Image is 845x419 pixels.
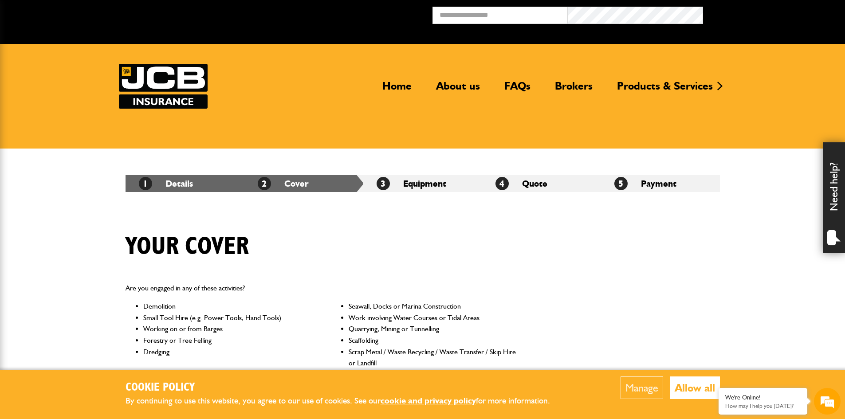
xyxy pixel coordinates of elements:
[143,312,311,324] li: Small Tool Hire (e.g. Power Tools, Hand Tools)
[498,79,537,100] a: FAQs
[601,175,720,192] li: Payment
[610,79,719,100] a: Products & Services
[725,403,801,409] p: How may I help you today?
[139,178,193,189] a: 1Details
[349,335,517,346] li: Scaffolding
[126,381,565,395] h2: Cookie Policy
[614,177,628,190] span: 5
[377,177,390,190] span: 3
[126,282,517,294] p: Are you engaged in any of these activities?
[143,301,311,312] li: Demolition
[143,346,311,369] li: Dredging
[143,369,311,380] li: Road Surfacing including the use of Hot Tar or Asphalt
[376,79,418,100] a: Home
[258,177,271,190] span: 2
[670,376,720,399] button: Allow all
[119,64,208,109] img: JCB Insurance Services logo
[139,177,152,190] span: 1
[363,175,482,192] li: Equipment
[823,142,845,253] div: Need help?
[381,396,476,406] a: cookie and privacy policy
[126,232,249,262] h1: Your cover
[349,323,517,335] li: Quarrying, Mining or Tunnelling
[126,394,565,408] p: By continuing to use this website, you agree to our use of cookies. See our for more information.
[703,7,838,20] button: Broker Login
[495,177,509,190] span: 4
[548,79,599,100] a: Brokers
[482,175,601,192] li: Quote
[349,312,517,324] li: Work involving Water Courses or Tidal Areas
[244,175,363,192] li: Cover
[143,323,311,335] li: Working on or from Barges
[119,64,208,109] a: JCB Insurance Services
[349,301,517,312] li: Seawall, Docks or Marina Construction
[349,346,517,369] li: Scrap Metal / Waste Recycling / Waste Transfer / Skip Hire or Landfill
[621,376,663,399] button: Manage
[429,79,487,100] a: About us
[143,335,311,346] li: Forestry or Tree Felling
[725,394,801,401] div: We're Online!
